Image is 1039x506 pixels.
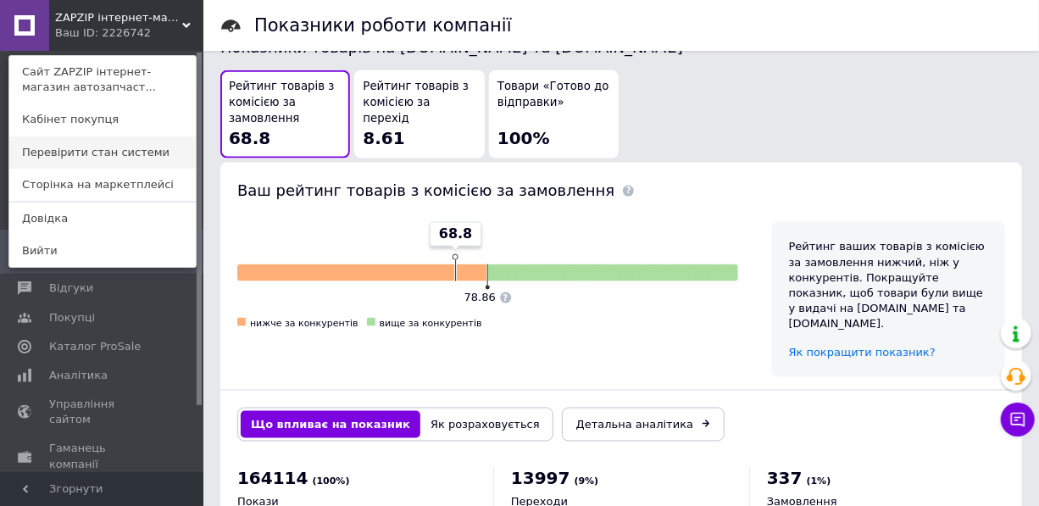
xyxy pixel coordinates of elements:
a: Перевірити стан системи [9,136,196,169]
span: 13997 [511,469,570,489]
button: Товари «Готово до відправки»100% [489,70,619,158]
span: 100% [497,128,550,148]
div: Ваш ID: 2226742 [55,25,126,41]
span: ZAPZIP інтернет-магазин автозапчастин [55,10,182,25]
span: Ваш рейтинг товарів з комісією за замовлення [237,181,614,199]
span: Покупці [49,310,95,325]
span: Каталог ProSale [49,339,141,354]
span: Гаманець компанії [49,441,157,471]
a: Сторінка на маркетплейсі [9,169,196,201]
a: Вийти [9,235,196,267]
button: Що впливає на показник [241,411,420,438]
span: Відгуки [49,281,93,296]
span: 8.61 [363,128,404,148]
span: Показники товарів на [DOMAIN_NAME] та [DOMAIN_NAME] [220,38,683,56]
span: 337 [767,469,803,489]
span: Товари «Готово до відправки» [497,79,610,110]
div: Рейтинг ваших товарів з комісією за замовлення нижчий, ніж у конкурентів. Покращуйте показник, що... [789,239,988,331]
span: Рейтинг товарів з комісією за замовлення [229,79,342,126]
button: Як розраховується [420,411,550,438]
span: Рейтинг товарів з комісією за перехід [363,79,475,126]
a: Як покращити показник? [789,346,936,359]
button: Чат з покупцем [1001,403,1035,436]
a: Сайт ZAPZIP інтернет-магазин автозапчаст... [9,56,196,103]
span: вище за конкурентів [380,318,482,329]
a: Довідка [9,203,196,235]
span: Управління сайтом [49,397,157,427]
span: 78.86 [464,291,496,303]
span: (9%) [575,476,599,487]
span: Аналітика [49,368,108,383]
span: (100%) [313,476,350,487]
span: нижче за конкурентів [250,318,358,329]
span: 68.8 [439,225,472,243]
h1: Показники роботи компанії [254,15,512,36]
span: (1%) [807,476,831,487]
span: 68.8 [229,128,270,148]
button: Рейтинг товарів з комісією за замовлення68.8 [220,70,350,158]
span: 164114 [237,469,308,489]
a: Детальна аналітика [562,408,725,442]
button: Рейтинг товарів з комісією за перехід8.61 [354,70,484,158]
a: Кабінет покупця [9,103,196,136]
